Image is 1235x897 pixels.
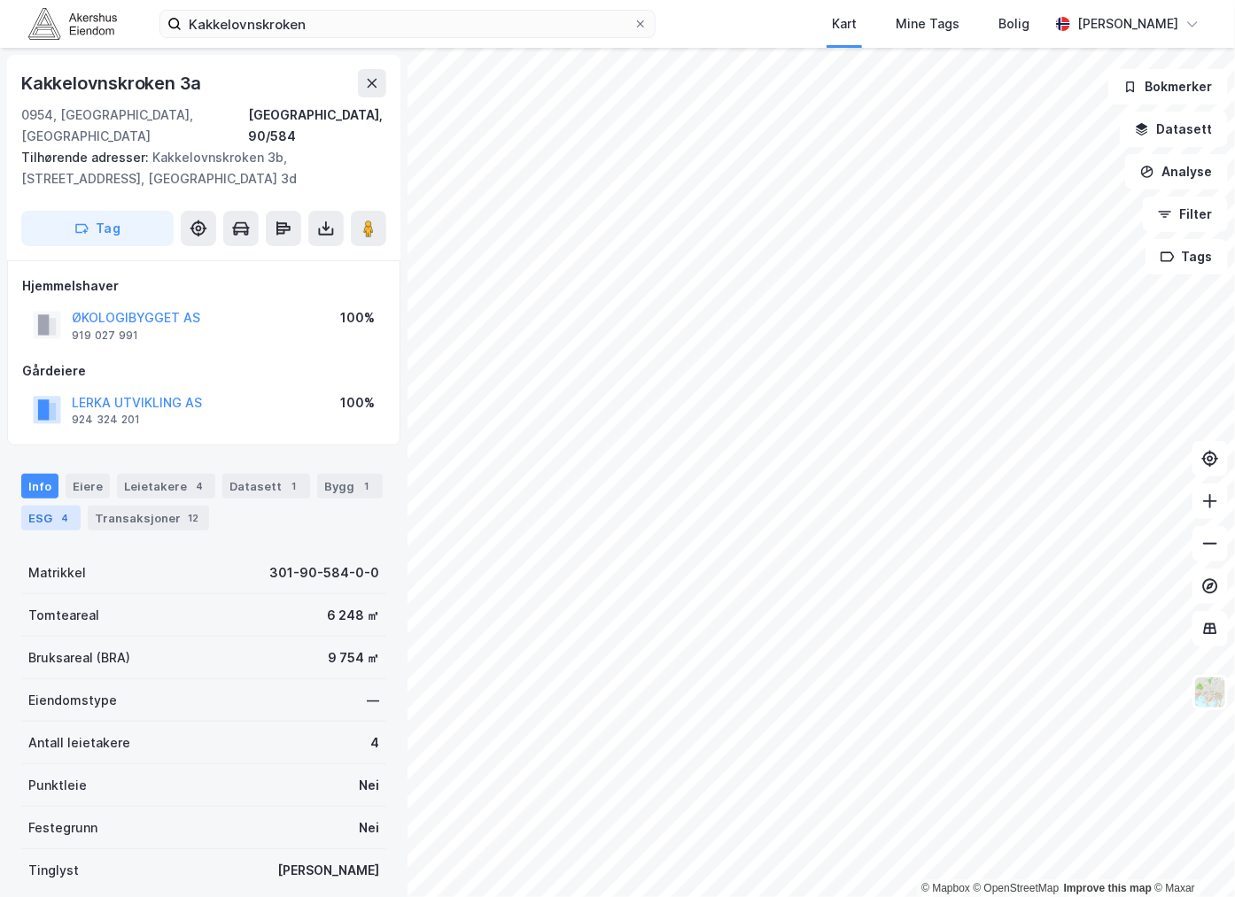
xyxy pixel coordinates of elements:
a: OpenStreetMap [974,882,1060,894]
div: [GEOGRAPHIC_DATA], 90/584 [248,104,386,147]
div: Nei [359,817,379,839]
div: 919 027 991 [72,329,138,343]
iframe: Chat Widget [1146,812,1235,897]
div: Kontrollprogram for chat [1146,812,1235,897]
div: 9 754 ㎡ [328,647,379,669]
div: 100% [340,307,375,329]
div: 301-90-584-0-0 [269,562,379,584]
div: Bruksareal (BRA) [28,647,130,669]
a: Improve this map [1064,882,1152,894]
div: — [367,690,379,711]
div: Mine Tags [896,13,959,35]
div: ESG [21,506,81,530]
button: Bokmerker [1108,69,1228,104]
div: 1 [358,477,376,495]
div: Bygg [317,474,383,499]
img: Z [1193,676,1227,709]
button: Filter [1143,197,1228,232]
div: Eiendomstype [28,690,117,711]
button: Tag [21,211,174,246]
div: Antall leietakere [28,732,130,754]
div: Hjemmelshaver [22,275,385,297]
div: Festegrunn [28,817,97,839]
div: 4 [370,732,379,754]
div: Transaksjoner [88,506,209,530]
input: Søk på adresse, matrikkel, gårdeiere, leietakere eller personer [182,11,633,37]
span: Tilhørende adresser: [21,150,152,165]
div: Matrikkel [28,562,86,584]
div: 1 [285,477,303,495]
div: Nei [359,775,379,796]
div: Kakkelovnskroken 3a [21,69,205,97]
button: Datasett [1120,112,1228,147]
div: Kart [832,13,857,35]
a: Mapbox [921,882,970,894]
img: akershus-eiendom-logo.9091f326c980b4bce74ccdd9f866810c.svg [28,8,117,39]
div: 0954, [GEOGRAPHIC_DATA], [GEOGRAPHIC_DATA] [21,104,248,147]
div: [PERSON_NAME] [277,860,379,881]
div: Tomteareal [28,605,99,626]
div: Kakkelovnskroken 3b, [STREET_ADDRESS], [GEOGRAPHIC_DATA] 3d [21,147,372,189]
div: Punktleie [28,775,87,796]
div: Tinglyst [28,860,79,881]
div: 4 [190,477,208,495]
div: 924 324 201 [72,413,140,427]
div: 100% [340,392,375,414]
div: 6 248 ㎡ [327,605,379,626]
button: Analyse [1125,154,1228,189]
div: 4 [56,509,74,527]
div: Info [21,474,58,499]
div: Eiere [66,474,110,499]
div: Bolig [998,13,1029,35]
div: Gårdeiere [22,360,385,382]
div: Leietakere [117,474,215,499]
div: 12 [184,509,202,527]
div: Datasett [222,474,310,499]
div: [PERSON_NAME] [1077,13,1178,35]
button: Tags [1146,239,1228,275]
